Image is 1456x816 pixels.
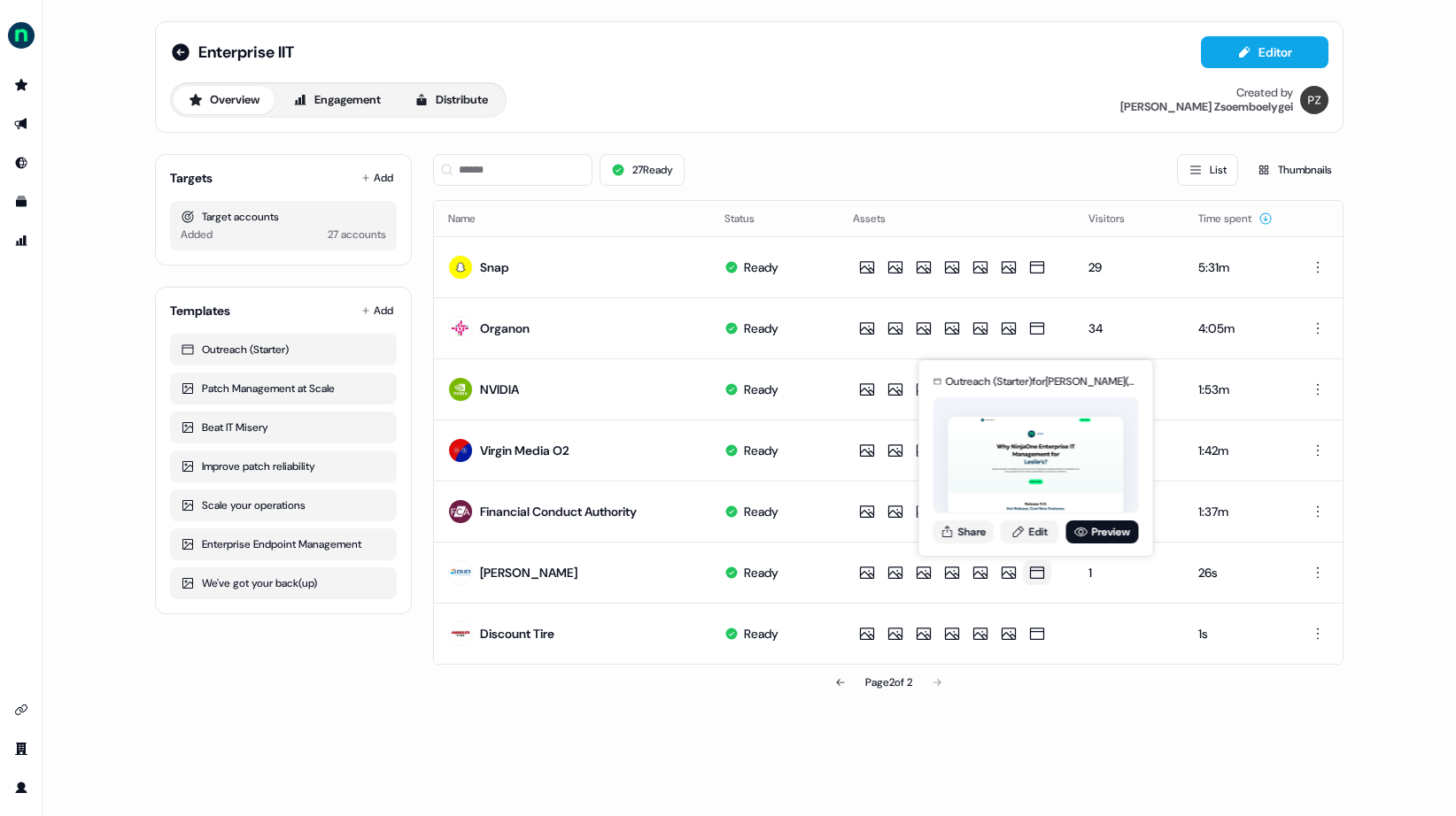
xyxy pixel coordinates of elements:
[1088,319,1171,337] div: 34
[724,203,776,235] button: Status
[181,574,386,592] div: We've got your back(up)
[744,258,778,276] div: Ready
[480,258,509,276] div: Snap
[480,442,569,459] div: Virgin Media O2
[1198,381,1276,398] div: 1:53m
[1120,100,1293,114] div: [PERSON_NAME] Zsoemboelygei
[1201,45,1328,64] a: Editor
[181,458,386,475] div: Improve patch reliability
[744,564,778,581] div: Ready
[181,208,386,226] div: Target accounts
[399,86,503,114] button: Distribute
[181,380,386,397] div: Patch Management at Scale
[480,625,554,643] div: Discount Tire
[949,417,1124,515] img: asset preview
[7,227,35,255] a: Go to attribution
[358,298,397,323] button: Add
[7,188,35,216] a: Go to templates
[480,381,519,398] div: NVIDIA
[480,503,637,520] div: Financial Conduct Authority
[181,497,386,514] div: Scale your operations
[278,86,396,114] button: Engagement
[1300,86,1328,114] img: Petra
[7,149,35,177] a: Go to Inbound
[480,564,577,581] div: [PERSON_NAME]
[1088,258,1171,276] div: 29
[181,419,386,436] div: Beat IT Misery
[744,625,778,643] div: Ready
[1198,625,1276,643] div: 1s
[480,319,530,337] div: Organon
[1088,203,1146,235] button: Visitors
[328,226,386,243] div: 27 accounts
[1066,520,1139,543] a: Preview
[170,169,213,187] div: Targets
[744,503,778,520] div: Ready
[744,381,778,398] div: Ready
[7,774,35,802] a: Go to profile
[170,302,230,319] div: Templates
[1198,442,1276,459] div: 1:42m
[1201,36,1328,68] button: Editor
[945,373,1138,390] div: Outreach (Starter) for [PERSON_NAME] (overridden)
[1198,503,1276,520] div: 1:37m
[744,442,778,459] div: Ready
[1236,86,1293,100] div: Created by
[1245,154,1344,186] button: Thumbnails
[1088,564,1171,581] div: 1
[600,154,685,186] button: 27Ready
[198,42,294,63] span: Enterprise IIT
[1001,520,1059,543] a: Edit
[448,203,497,235] button: Name
[181,535,386,553] div: Enterprise Endpoint Management
[181,341,386,358] div: Outreach (Starter)
[7,696,35,724] a: Go to integrations
[865,674,912,691] div: Page 2 of 2
[1198,258,1276,276] div: 5:31m
[181,226,213,243] div: Added
[1198,319,1276,337] div: 4:05m
[7,71,35,99] a: Go to prospects
[7,735,35,763] a: Go to team
[174,86,275,114] button: Overview
[1198,203,1273,235] button: Time spent
[839,201,1074,236] th: Assets
[933,520,994,543] button: Share
[7,110,35,138] a: Go to outbound experience
[744,319,778,337] div: Ready
[358,166,397,190] button: Add
[1177,154,1238,186] button: List
[1198,564,1276,581] div: 26s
